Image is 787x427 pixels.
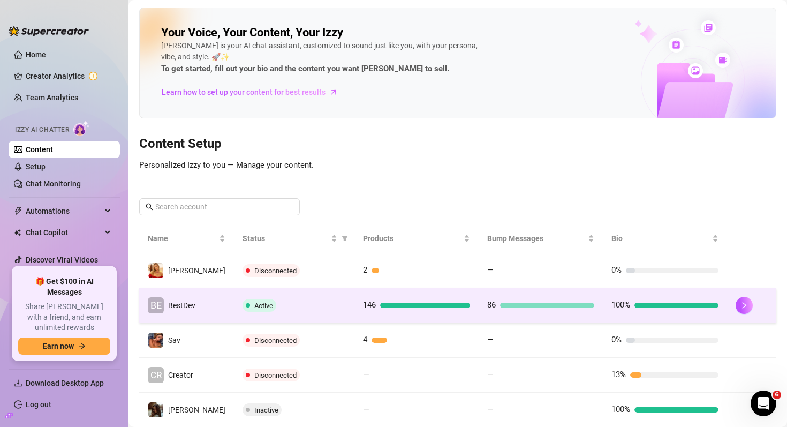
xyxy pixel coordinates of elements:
[26,400,51,409] a: Log out
[487,300,496,310] span: 86
[9,26,89,36] img: logo-BBDzfeDw.svg
[26,145,53,154] a: Content
[148,402,163,417] img: Ivan
[14,379,22,387] span: download
[254,267,297,275] span: Disconnected
[611,404,630,414] span: 100%
[354,224,479,253] th: Products
[168,406,225,414] span: [PERSON_NAME]
[363,335,367,344] span: 4
[78,342,86,350] span: arrow-right
[18,276,110,297] span: 🎁 Get $100 in AI Messages
[254,302,273,310] span: Active
[342,235,348,242] span: filter
[14,229,21,236] img: Chat Copilot
[363,370,369,379] span: —
[26,162,46,171] a: Setup
[155,201,285,213] input: Search account
[162,86,326,98] span: Learn how to set up your content for best results
[26,93,78,102] a: Team Analytics
[26,68,111,85] a: Creator Analytics exclamation-circle
[611,300,630,310] span: 100%
[487,404,494,414] span: —
[161,40,482,76] div: [PERSON_NAME] is your AI chat assistant, customized to sound just like you, with your persona, vi...
[150,368,162,382] span: CR
[26,224,102,241] span: Chat Copilot
[610,9,776,118] img: ai-chatter-content-library-cLFOSyPT.png
[26,256,98,264] a: Discover Viral Videos
[161,84,346,101] a: Learn how to set up your content for best results
[148,263,163,278] img: Mikayla
[328,87,339,98] span: arrow-right
[736,297,753,314] button: right
[15,125,69,135] span: Izzy AI Chatter
[26,179,81,188] a: Chat Monitoring
[18,338,110,355] button: Earn nowarrow-right
[26,50,46,59] a: Home
[363,265,367,275] span: 2
[479,224,603,253] th: Bump Messages
[5,412,13,419] span: build
[148,333,163,348] img: Sav
[603,224,727,253] th: Bio
[148,233,217,244] span: Name
[611,265,622,275] span: 0%
[161,25,343,40] h2: Your Voice, Your Content, Your Izzy
[168,266,225,275] span: [PERSON_NAME]
[168,371,193,379] span: Creator
[168,301,195,310] span: BestDev
[740,302,748,309] span: right
[611,335,622,344] span: 0%
[363,404,369,414] span: —
[487,335,494,344] span: —
[161,64,449,73] strong: To get started, fill out your bio and the content you want [PERSON_NAME] to sell.
[150,298,162,313] span: BE
[363,233,461,244] span: Products
[487,265,494,275] span: —
[339,230,350,246] span: filter
[73,121,90,136] img: AI Chatter
[234,224,354,253] th: Status
[751,391,776,416] iframe: Intercom live chat
[139,136,776,153] h3: Content Setup
[254,406,278,414] span: Inactive
[487,370,494,379] span: —
[26,379,104,387] span: Download Desktop App
[254,336,297,344] span: Disconnected
[168,336,180,344] span: Sav
[18,302,110,333] span: Share [PERSON_NAME] with a friend, and earn unlimited rewards
[139,160,314,170] span: Personalized Izzy to you — Manage your content.
[139,224,234,253] th: Name
[487,233,586,244] span: Bump Messages
[363,300,376,310] span: 146
[14,207,22,215] span: thunderbolt
[243,233,329,244] span: Status
[254,371,297,379] span: Disconnected
[43,342,74,350] span: Earn now
[611,233,710,244] span: Bio
[146,203,153,211] span: search
[611,370,626,379] span: 13%
[773,391,781,399] span: 6
[26,203,102,220] span: Automations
